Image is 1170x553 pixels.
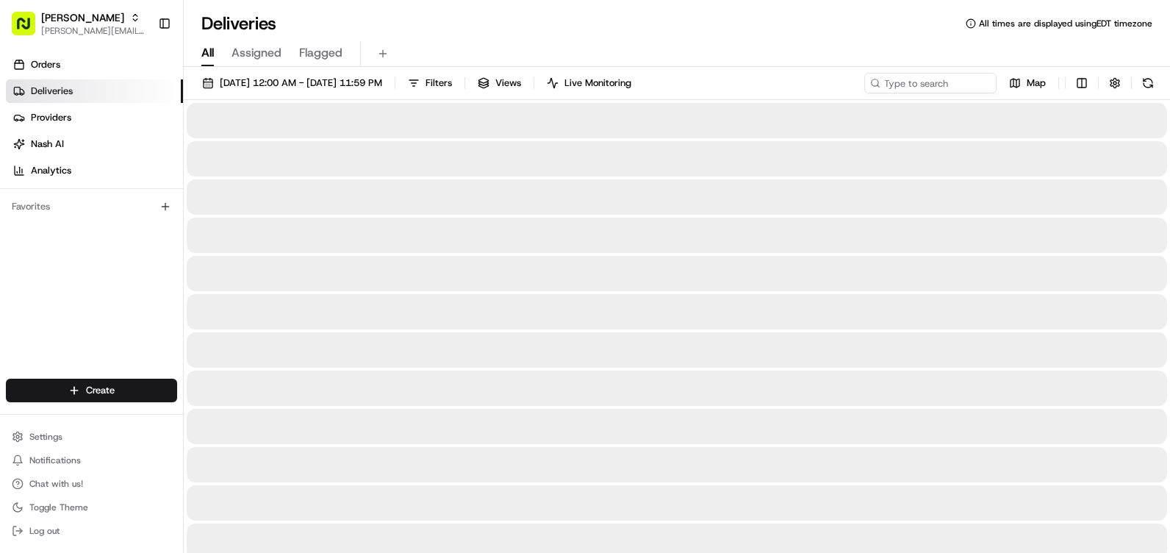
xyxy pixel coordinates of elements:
[979,18,1152,29] span: All times are displayed using EDT timezone
[299,44,342,62] span: Flagged
[6,521,177,541] button: Log out
[6,427,177,447] button: Settings
[564,76,631,90] span: Live Monitoring
[864,73,997,93] input: Type to search
[471,73,528,93] button: Views
[29,454,81,466] span: Notifications
[31,111,71,124] span: Providers
[232,44,281,62] span: Assigned
[29,502,88,513] span: Toggle Theme
[31,58,60,71] span: Orders
[426,76,452,90] span: Filters
[495,76,521,90] span: Views
[6,159,183,182] a: Analytics
[6,497,177,518] button: Toggle Theme
[220,76,382,90] span: [DATE] 12:00 AM - [DATE] 11:59 PM
[1138,73,1158,93] button: Refresh
[201,12,276,35] h1: Deliveries
[1002,73,1052,93] button: Map
[6,195,177,218] div: Favorites
[6,132,183,156] a: Nash AI
[540,73,638,93] button: Live Monitoring
[6,106,183,129] a: Providers
[41,25,146,37] button: [PERSON_NAME][EMAIL_ADDRESS][PERSON_NAME][DOMAIN_NAME]
[29,525,60,537] span: Log out
[31,85,73,98] span: Deliveries
[6,6,152,41] button: [PERSON_NAME][PERSON_NAME][EMAIL_ADDRESS][PERSON_NAME][DOMAIN_NAME]
[31,138,64,151] span: Nash AI
[86,384,115,397] span: Create
[29,478,83,490] span: Chat with us!
[6,474,177,494] button: Chat with us!
[401,73,459,93] button: Filters
[31,164,71,177] span: Analytics
[1027,76,1046,90] span: Map
[6,53,183,76] a: Orders
[6,79,183,103] a: Deliveries
[6,379,177,402] button: Create
[29,431,62,443] span: Settings
[195,73,389,93] button: [DATE] 12:00 AM - [DATE] 11:59 PM
[6,450,177,471] button: Notifications
[41,10,124,25] button: [PERSON_NAME]
[201,44,214,62] span: All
